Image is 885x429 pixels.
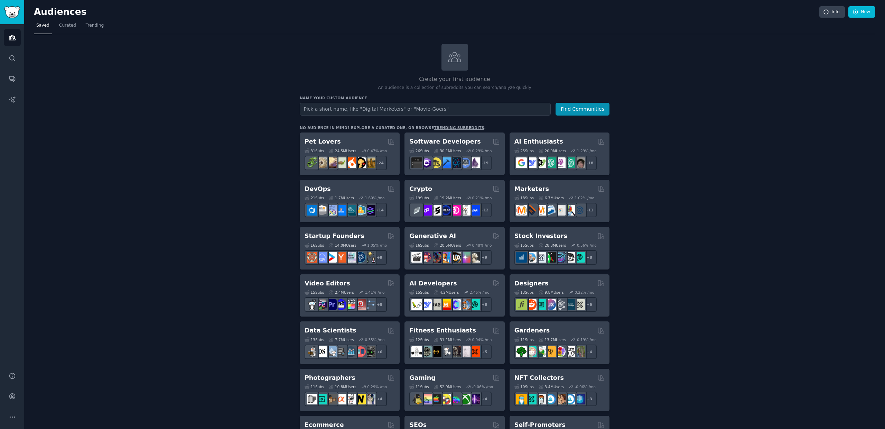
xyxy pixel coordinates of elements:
img: MarketingResearch [565,205,575,216]
div: + 8 [477,297,492,312]
div: 0.48 % /mo [472,243,492,248]
div: 12 Sub s [409,337,429,342]
img: deepdream [431,252,441,263]
img: iOSProgramming [440,157,451,168]
img: GamerPals [440,394,451,404]
img: datascience [316,346,327,357]
h2: Pet Lovers [305,137,341,146]
a: New [848,6,875,18]
h2: Video Editors [305,279,350,288]
h2: Startup Founders [305,232,364,240]
img: learnjavascript [431,157,441,168]
div: 15 Sub s [409,290,429,295]
img: content_marketing [516,205,527,216]
div: 15 Sub s [305,290,324,295]
img: EntrepreneurRideAlong [307,252,317,263]
h2: DevOps [305,185,331,193]
img: GoogleGeminiAI [516,157,527,168]
div: 18 Sub s [514,195,534,200]
img: defiblockchain [450,205,461,216]
div: 9.8M Users [539,290,564,295]
img: userexperience [555,299,566,310]
h2: Crypto [409,185,432,193]
img: NFTMarketplace [526,394,537,404]
img: SonyAlpha [336,394,346,404]
h2: Designers [514,279,549,288]
input: Pick a short name, like "Digital Marketers" or "Movie-Goers" [300,103,551,116]
img: ballpython [316,157,327,168]
div: 24.5M Users [329,148,356,153]
img: defi_ [469,205,480,216]
img: MistralAI [440,299,451,310]
div: -0.06 % /mo [575,384,596,389]
img: datasets [355,346,366,357]
img: StocksAndTrading [555,252,566,263]
img: Docker_DevOps [326,205,337,216]
h2: Stock Investors [514,232,567,240]
img: personaltraining [469,346,480,357]
img: AnalogCommunity [326,394,337,404]
img: dalle2 [421,252,432,263]
img: vegetablegardening [516,346,527,357]
img: GardeningUK [545,346,556,357]
img: macgaming [431,394,441,404]
p: An audience is a collection of subreddits you can search/analyze quickly [300,85,609,91]
img: Nikon [355,394,366,404]
img: Rag [431,299,441,310]
img: UrbanGardening [565,346,575,357]
span: Curated [59,22,76,29]
img: postproduction [365,299,375,310]
div: + 6 [582,297,597,312]
img: CozyGamers [421,394,432,404]
div: + 6 [372,345,387,359]
h2: Photographers [305,374,355,382]
a: Curated [57,20,78,34]
img: llmops [460,299,471,310]
img: canon [345,394,356,404]
img: FluxAI [450,252,461,263]
img: chatgpt_promptDesign [545,157,556,168]
img: linux_gaming [411,394,422,404]
img: SavageGarden [535,346,546,357]
img: SaaS [316,252,327,263]
div: 13 Sub s [305,337,324,342]
h2: AI Developers [409,279,457,288]
div: -0.06 % /mo [472,384,493,389]
div: 30.1M Users [434,148,461,153]
a: Saved [34,20,52,34]
div: 0.56 % /mo [577,243,597,248]
img: physicaltherapy [460,346,471,357]
img: logodesign [526,299,537,310]
img: reactnative [450,157,461,168]
div: 20.5M Users [434,243,461,248]
img: Youtubevideo [355,299,366,310]
img: OpenSourceAI [450,299,461,310]
div: 13 Sub s [514,290,534,295]
div: 11 Sub s [409,384,429,389]
div: 3.4M Users [539,384,564,389]
img: DreamBooth [469,252,480,263]
div: + 9 [372,250,387,265]
img: Trading [545,252,556,263]
img: analytics [345,346,356,357]
img: 0xPolygon [421,205,432,216]
div: 7.7M Users [329,337,354,342]
img: DeepSeek [421,299,432,310]
img: learndesign [565,299,575,310]
div: 1.29 % /mo [577,148,597,153]
img: indiehackers [345,252,356,263]
img: gamers [450,394,461,404]
img: succulents [526,346,537,357]
div: + 4 [372,392,387,406]
img: PetAdvice [355,157,366,168]
div: 0.35 % /mo [365,337,385,342]
img: chatgpt_prompts_ [565,157,575,168]
img: startup [326,252,337,263]
img: GYM [411,346,422,357]
img: AskMarketing [535,205,546,216]
img: csharp [421,157,432,168]
div: + 24 [372,156,387,170]
img: googleads [555,205,566,216]
img: WeddingPhotography [365,394,375,404]
div: + 4 [477,392,492,406]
